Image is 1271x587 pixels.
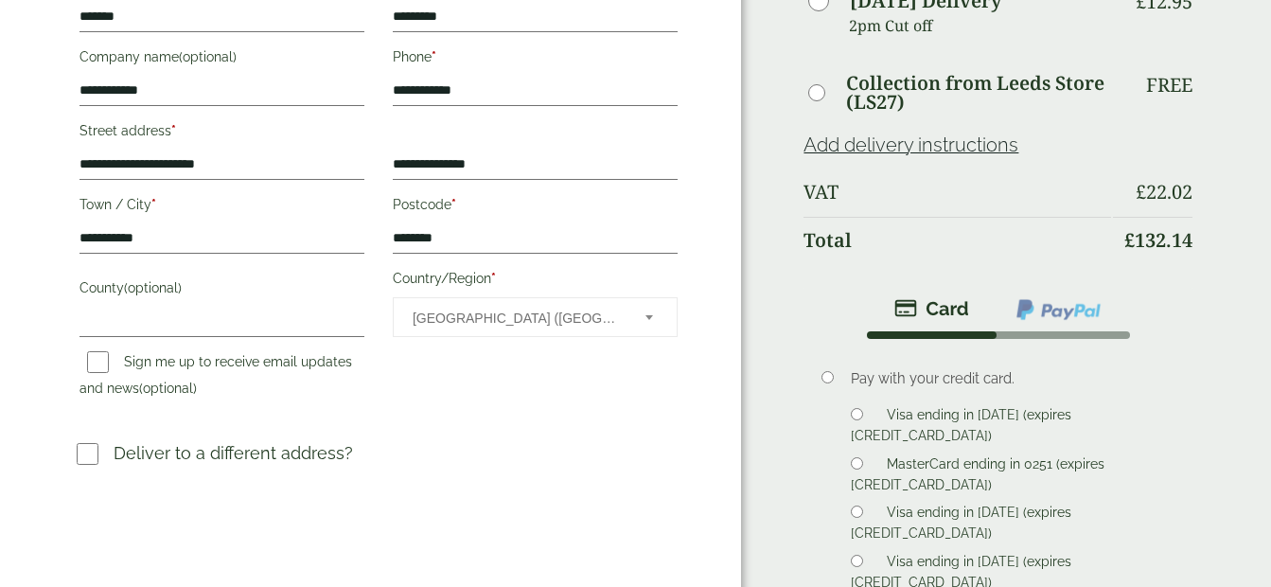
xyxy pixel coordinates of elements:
label: Visa ending in [DATE] (expires [CREDIT_CARD_DATA]) [851,505,1071,546]
abbr: required [491,271,496,286]
a: Add delivery instructions [803,133,1018,156]
label: Postcode [393,191,678,223]
abbr: required [432,49,436,64]
span: £ [1124,227,1135,253]
label: Town / City [79,191,364,223]
span: (optional) [124,280,182,295]
span: United Kingdom (UK) [413,298,620,338]
label: Collection from Leeds Store (LS27) [846,74,1111,112]
span: (optional) [139,381,197,396]
p: 2pm Cut off [849,11,1111,40]
abbr: required [451,197,456,212]
label: County [79,275,364,307]
span: Country/Region [393,297,678,337]
label: Visa ending in [DATE] (expires [CREDIT_CARD_DATA]) [851,407,1071,449]
th: Total [803,217,1111,263]
p: Free [1146,74,1192,97]
label: Sign me up to receive email updates and news [79,354,352,401]
th: VAT [803,169,1111,215]
img: stripe.png [894,297,969,320]
abbr: required [151,197,156,212]
label: Country/Region [393,265,678,297]
img: ppcp-gateway.png [1015,297,1103,322]
label: MasterCard ending in 0251 (expires [CREDIT_CARD_DATA]) [851,456,1104,498]
label: Phone [393,44,678,76]
p: Pay with your credit card. [851,368,1166,389]
p: Deliver to a different address? [114,440,353,466]
abbr: required [171,123,176,138]
label: Street address [79,117,364,150]
span: £ [1136,179,1146,205]
label: Company name [79,44,364,76]
bdi: 22.02 [1136,179,1192,205]
span: (optional) [179,49,237,64]
input: Sign me up to receive email updates and news(optional) [87,351,109,373]
bdi: 132.14 [1124,227,1192,253]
